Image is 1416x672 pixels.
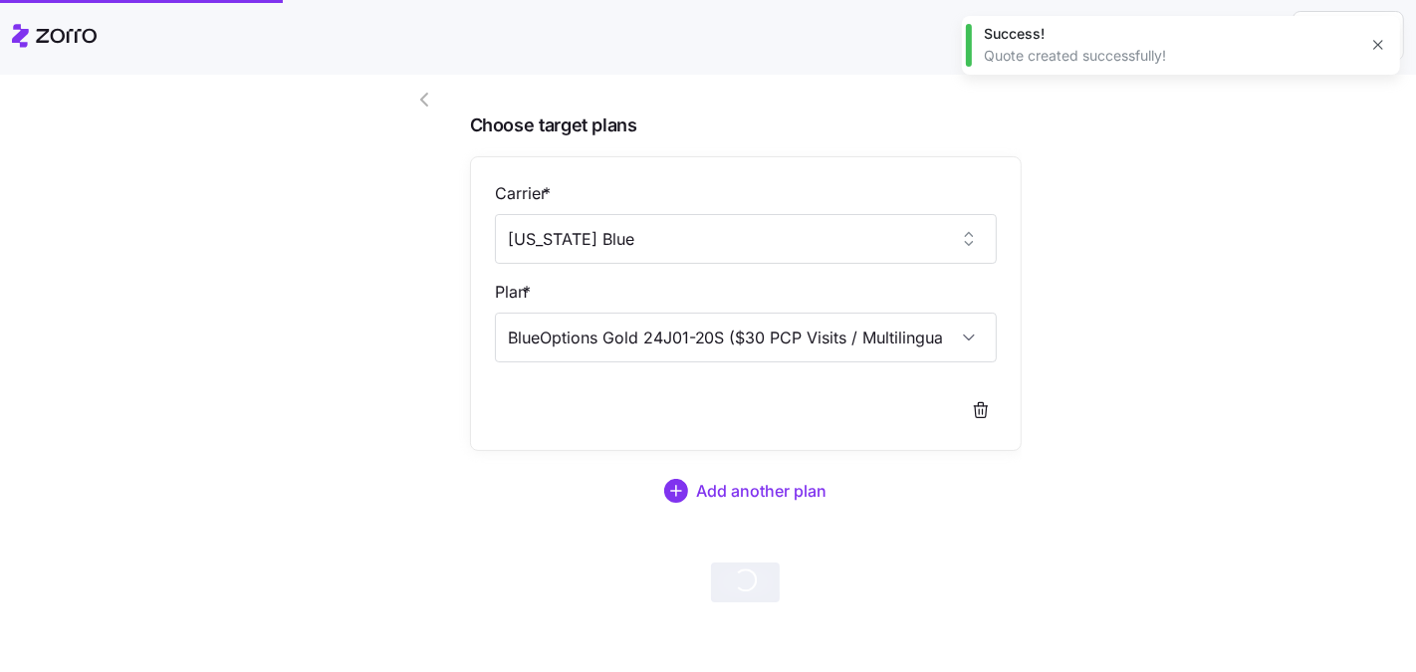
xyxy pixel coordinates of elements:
[470,112,1022,140] span: Choose target plans
[495,313,997,362] input: Select a plan
[495,214,997,264] input: Select a carrier
[984,24,1356,44] div: Success!
[495,280,535,305] label: Plan
[664,479,688,503] svg: add icon
[470,467,1022,515] button: Add another plan
[696,479,826,503] span: Add another plan
[984,46,1356,66] div: Quote created successfully!
[495,181,555,206] label: Carrier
